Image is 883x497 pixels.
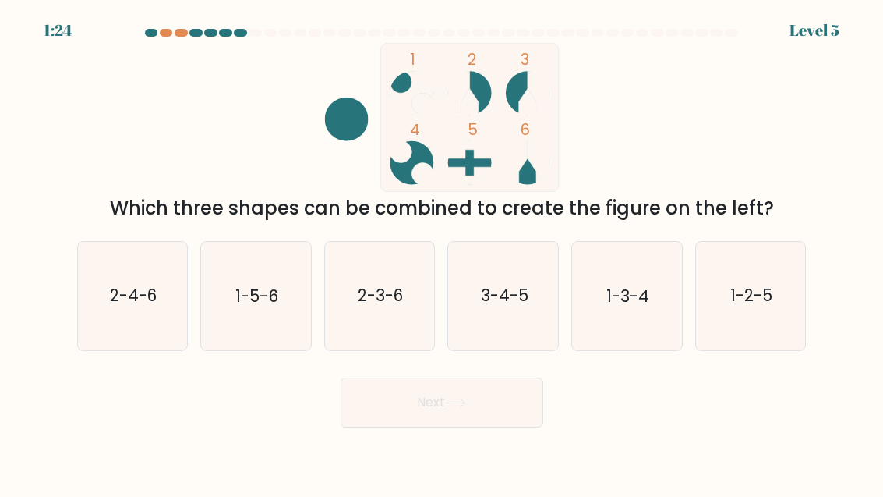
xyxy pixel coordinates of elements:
text: 1-3-4 [606,285,649,307]
text: 1-2-5 [730,285,772,307]
div: Level 5 [789,19,839,42]
tspan: 6 [521,119,530,140]
tspan: 3 [521,48,529,70]
div: 1:24 [44,19,72,42]
tspan: 5 [467,119,477,140]
text: 1-5-6 [235,285,278,307]
text: 2-4-6 [110,285,157,307]
div: Which three shapes can be combined to create the figure on the left? [87,194,797,222]
button: Next [341,378,543,428]
tspan: 2 [467,48,475,70]
text: 3-4-5 [481,285,528,307]
tspan: 4 [409,119,419,140]
tspan: 1 [409,48,415,70]
text: 2-3-6 [358,285,404,307]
